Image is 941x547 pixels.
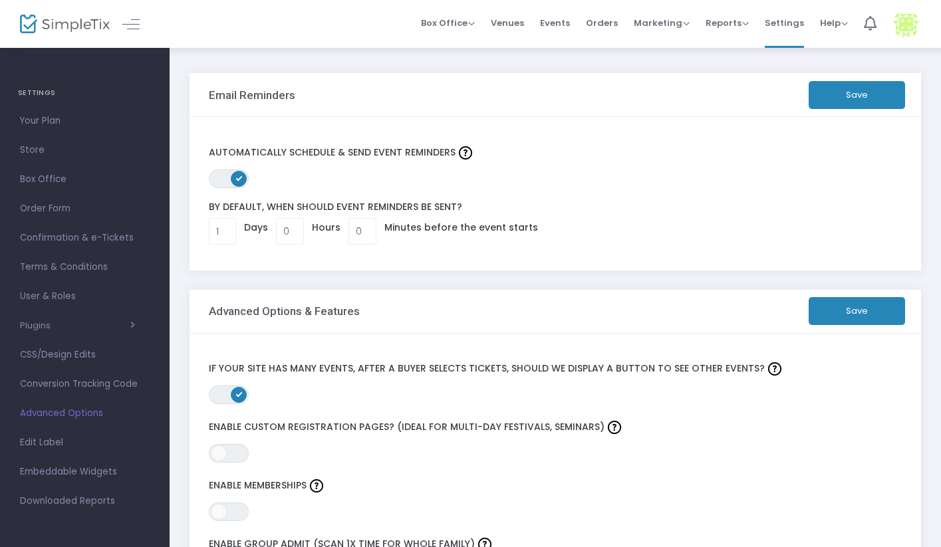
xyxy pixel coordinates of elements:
[20,112,150,130] span: Your Plan
[20,492,150,510] span: Downloaded Reports
[586,6,618,40] span: Orders
[706,17,749,29] span: Reports
[235,391,242,397] span: ON
[540,6,570,40] span: Events
[20,200,150,217] span: Order Form
[209,143,902,163] label: Automatically schedule & send event Reminders
[235,174,242,181] span: ON
[209,417,855,437] label: Enable custom registration pages? (Ideal for multi-day festivals, seminars)
[20,171,150,188] span: Box Office
[20,346,150,364] span: CSS/Design Edits
[809,81,905,109] button: Save
[634,17,690,29] span: Marketing
[809,297,905,325] button: Save
[459,146,472,160] img: question-mark
[765,6,804,40] span: Settings
[312,221,340,235] label: Hours
[20,320,135,331] button: Plugins
[384,221,538,235] label: Minutes before the event starts
[608,421,621,434] img: question-mark
[421,17,475,29] span: Box Office
[20,288,150,305] span: User & Roles
[491,6,524,40] span: Venues
[20,259,150,276] span: Terms & Conditions
[209,359,855,379] label: If your site has many events, after a buyer selects tickets, should we display a button to see ot...
[209,476,855,496] label: Enable Memberships
[20,229,150,247] span: Confirmation & e-Tickets
[820,17,848,29] span: Help
[18,80,152,106] h4: SETTINGS
[209,88,295,102] h3: Email Reminders
[310,479,323,492] img: question-mark
[244,221,268,235] label: Days
[20,434,150,451] span: Edit Label
[20,142,150,159] span: Store
[209,201,902,213] label: By default, when should event Reminders be sent?
[20,376,150,393] span: Conversion Tracking Code
[20,463,150,481] span: Embeddable Widgets
[20,405,150,422] span: Advanced Options
[768,362,781,376] img: question-mark
[209,304,360,318] h3: Advanced Options & Features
